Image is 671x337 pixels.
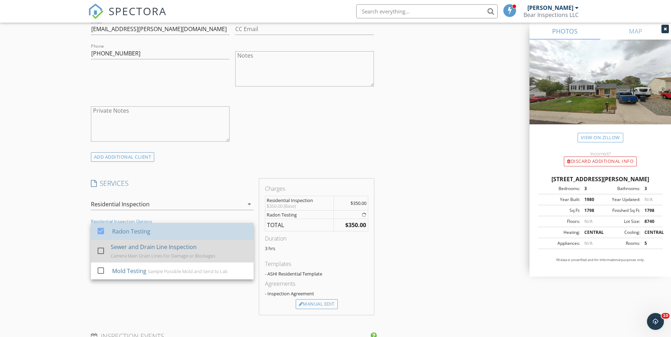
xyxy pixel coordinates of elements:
div: Residential Inspection [91,201,150,207]
div: [STREET_ADDRESS][PERSON_NAME] [538,175,663,183]
div: Floors: [540,218,580,225]
div: Bear Inspections LLC [524,11,579,18]
p: All data is unverified and for informational purposes only. [538,258,663,262]
div: Agreements [265,279,368,288]
div: ADD ADDITIONAL client [91,152,155,162]
a: SPECTORA [88,10,167,24]
div: Manual Edit [296,299,338,309]
h4: SERVICES [91,179,254,188]
a: MAP [600,23,671,40]
div: [PERSON_NAME] [527,4,573,11]
div: 8740 [640,218,660,225]
a: PHOTOS [530,23,600,40]
div: Residential Inspection [267,197,332,203]
div: Rooms: [600,240,640,247]
span: N/A [644,196,653,202]
div: Duration [265,234,368,243]
span: N/A [584,218,592,224]
div: CENTRAL [640,229,660,236]
div: Finished Sq Ft: [600,207,640,214]
div: 1980 [580,196,600,203]
div: 3 [580,185,600,192]
div: Radon Testing [112,227,150,236]
div: Discard Additional info [564,156,637,166]
div: Bathrooms: [600,185,640,192]
strong: $350.00 [345,221,366,229]
div: - ASHI Residential Template [265,271,368,277]
div: 5 [640,240,660,247]
div: 1798 [640,207,660,214]
div: Sample Possible Mold and Send to Lab [147,268,227,274]
div: Mold Testing [112,267,146,275]
div: Sewer and Drain Line Inspection [111,243,197,251]
div: CENTRAL [580,229,600,236]
div: Bedrooms: [540,185,580,192]
div: Camera Main Drain Lines For Damage or Blockages [111,253,215,259]
div: Appliances: [540,240,580,247]
div: Incorrect? [530,151,671,156]
img: The Best Home Inspection Software - Spectora [88,4,104,19]
a: View on Zillow [578,133,623,142]
div: Cooling: [600,229,640,236]
div: - Inspection Agreement [265,291,368,296]
span: N/A [584,240,592,246]
div: $350.00 (Base) [267,203,332,209]
div: Sq Ft: [540,207,580,214]
div: Radon Testing [267,212,332,218]
div: Templates [265,260,368,268]
div: Charges [265,184,368,193]
span: $350.00 [351,200,366,206]
div: Year Built: [540,196,580,203]
span: SPECTORA [109,4,167,18]
input: Search everything... [356,4,498,18]
i: arrow_drop_down [245,200,254,208]
p: 3 hrs [265,246,368,251]
td: TOTAL [265,219,334,231]
span: 10 [661,313,670,319]
div: Year Updated: [600,196,640,203]
img: streetview [530,40,671,141]
iframe: Intercom live chat [647,313,664,330]
div: 1798 [580,207,600,214]
div: Lot Size: [600,218,640,225]
div: Heating: [540,229,580,236]
div: 3 [640,185,660,192]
